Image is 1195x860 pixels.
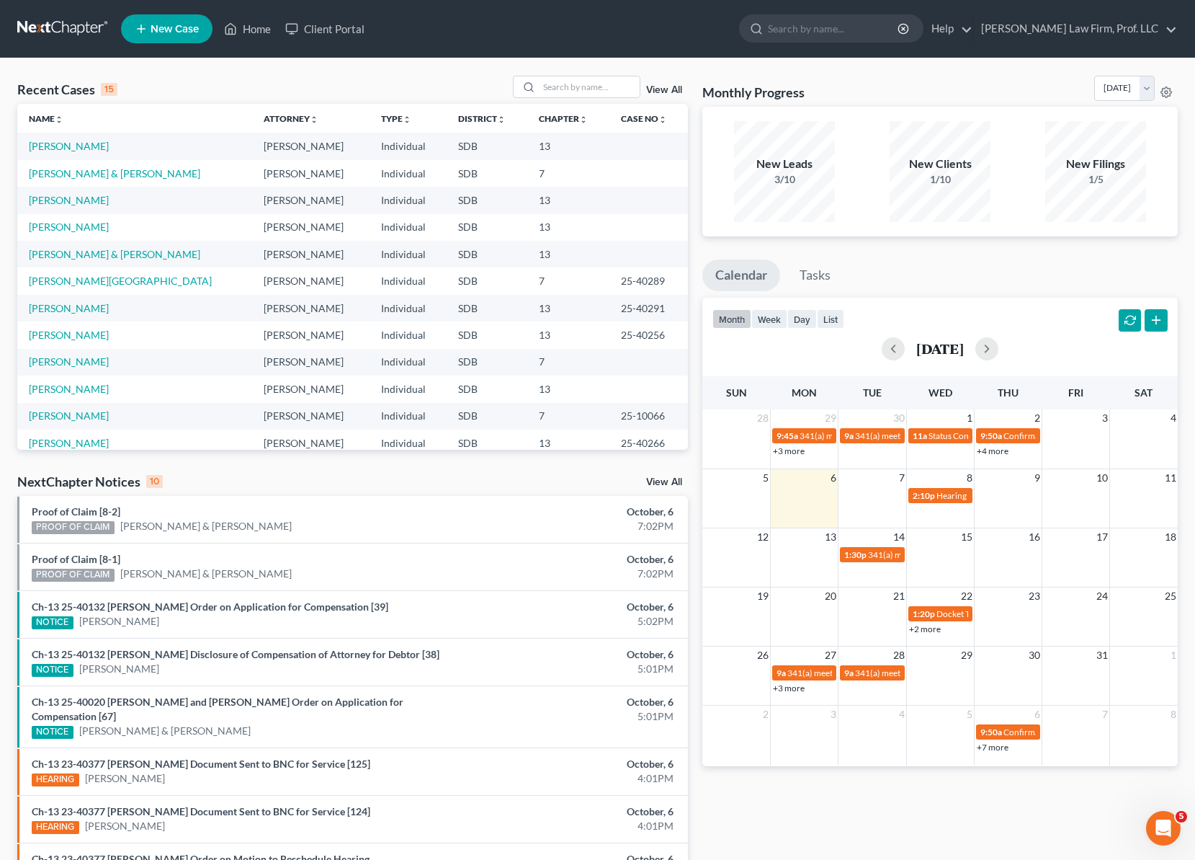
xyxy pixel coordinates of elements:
a: View All [646,477,682,487]
span: 11a [913,430,927,441]
td: Individual [370,267,447,294]
div: New Clients [890,156,990,172]
span: 29 [959,647,974,664]
a: Nameunfold_more [29,113,63,124]
span: 9:50a [980,430,1002,441]
a: [PERSON_NAME] & [PERSON_NAME] [120,519,292,533]
a: +4 more [977,445,1008,456]
td: SDB [447,322,527,348]
div: 15 [101,83,117,96]
span: Docket Text: for Mere Coin Company, LLC [PERSON_NAME] [936,608,1162,619]
a: Proof of Claim [8-2] [32,505,120,518]
a: [PERSON_NAME] Law Firm, Prof. LLC [974,16,1177,42]
td: [PERSON_NAME] [252,187,370,213]
td: 13 [527,295,609,322]
a: Ch-13 25-40020 [PERSON_NAME] and [PERSON_NAME] Order on Application for Compensation [67] [32,696,403,722]
span: 23 [1027,588,1042,605]
a: Help [924,16,972,42]
span: 9 [1033,469,1042,487]
td: Individual [370,160,447,187]
a: [PERSON_NAME] [79,662,159,676]
i: unfold_more [579,115,588,124]
button: month [712,309,751,329]
a: [PERSON_NAME] [29,221,109,233]
td: SDB [447,187,527,213]
a: [PERSON_NAME] & [PERSON_NAME] [120,567,292,581]
div: 5:01PM [470,709,674,724]
span: 9:50a [980,727,1002,737]
div: NextChapter Notices [17,473,163,490]
div: PROOF OF CLAIM [32,521,115,534]
div: New Filings [1045,156,1146,172]
div: 1/5 [1045,172,1146,187]
span: Wed [928,386,952,399]
div: 7:02PM [470,519,674,533]
a: [PERSON_NAME] & [PERSON_NAME] [79,724,251,738]
td: [PERSON_NAME] [252,349,370,376]
span: Hearing for [PERSON_NAME] Farms, GP [936,490,1089,501]
span: 27 [823,647,838,664]
a: [PERSON_NAME][GEOGRAPHIC_DATA] [29,275,212,287]
div: October, 6 [470,804,674,819]
span: 14 [892,528,906,546]
span: 3 [829,706,838,723]
td: Individual [370,214,447,241]
span: Mon [792,386,817,399]
td: 13 [527,241,609,267]
td: [PERSON_NAME] [252,133,370,159]
i: unfold_more [658,115,667,124]
td: 7 [527,403,609,430]
div: NOTICE [32,664,73,677]
td: Individual [370,403,447,430]
a: +7 more [977,742,1008,753]
button: list [817,309,844,329]
div: October, 6 [470,647,674,662]
td: 25-40289 [609,267,688,294]
span: 5 [965,706,974,723]
span: 26 [756,647,770,664]
td: SDB [447,241,527,267]
div: HEARING [32,821,79,834]
span: 5 [1176,811,1187,823]
a: Typeunfold_more [381,113,411,124]
span: 20 [823,588,838,605]
input: Search by name... [539,76,640,97]
td: Individual [370,295,447,322]
td: SDB [447,214,527,241]
span: 16 [1027,528,1042,546]
span: 341(a) meeting for [PERSON_NAME] & [PERSON_NAME] [800,430,1015,441]
td: Individual [370,241,447,267]
td: Individual [370,133,447,159]
td: SDB [447,295,527,322]
span: Fri [1068,386,1083,399]
td: SDB [447,267,527,294]
span: 5 [761,469,770,487]
span: 6 [1033,706,1042,723]
div: October, 6 [470,552,674,567]
a: [PERSON_NAME] [29,355,109,368]
td: [PERSON_NAME] [252,295,370,322]
span: 9a [844,430,854,441]
td: [PERSON_NAME] [252,267,370,294]
div: October, 6 [470,505,674,519]
td: 25-10066 [609,403,688,430]
span: 341(a) meeting for [PERSON_NAME] [787,668,926,678]
a: Chapterunfold_more [539,113,588,124]
span: 30 [892,409,906,427]
span: 22 [959,588,974,605]
span: 18 [1163,528,1178,546]
a: Ch-13 23-40377 [PERSON_NAME] Document Sent to BNC for Service [124] [32,805,370,817]
span: 30 [1027,647,1042,664]
span: 13 [823,528,838,546]
div: New Leads [734,156,835,172]
iframe: Intercom live chat [1146,811,1181,846]
h3: Monthly Progress [702,84,805,101]
span: 7 [898,469,906,487]
span: Sat [1134,386,1153,399]
a: Calendar [702,260,780,291]
span: 4 [898,706,906,723]
div: Recent Cases [17,81,117,98]
td: 13 [527,430,609,456]
td: SDB [447,349,527,376]
span: 15 [959,528,974,546]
